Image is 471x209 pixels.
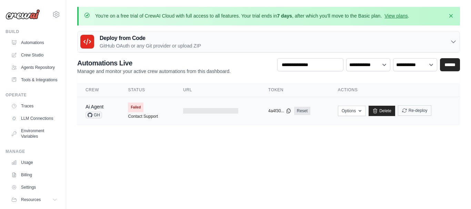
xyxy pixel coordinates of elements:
[8,182,60,193] a: Settings
[86,112,102,118] span: GH
[8,113,60,124] a: LLM Connections
[100,34,201,42] h3: Deploy from Code
[398,105,431,116] button: Re-deploy
[8,157,60,168] a: Usage
[120,83,175,97] th: Status
[8,169,60,180] a: Billing
[384,13,408,19] a: View plans
[175,83,260,97] th: URL
[8,101,60,112] a: Traces
[128,114,158,119] a: Contact Support
[77,58,231,68] h2: Automations Live
[8,62,60,73] a: Agents Repository
[77,68,231,75] p: Manage and monitor your active crew automations from this dashboard.
[21,197,41,202] span: Resources
[8,50,60,61] a: Crew Studio
[338,106,366,116] button: Options
[369,106,395,116] a: Delete
[294,107,310,115] a: Reset
[8,194,60,205] button: Resources
[86,104,103,109] a: Ai Agent
[8,74,60,85] a: Tools & Integrations
[100,42,201,49] p: GitHub OAuth or any Git provider or upload ZIP
[277,13,292,19] strong: 7 days
[260,83,330,97] th: Token
[268,108,291,114] button: 4a4f30...
[95,12,409,19] p: You're on a free trial of CrewAI Cloud with full access to all features. Your trial ends in , aft...
[6,149,60,154] div: Manage
[8,37,60,48] a: Automations
[77,83,120,97] th: Crew
[6,92,60,98] div: Operate
[330,83,460,97] th: Actions
[6,9,40,20] img: Logo
[8,125,60,142] a: Environment Variables
[6,29,60,34] div: Build
[128,103,143,112] span: Failed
